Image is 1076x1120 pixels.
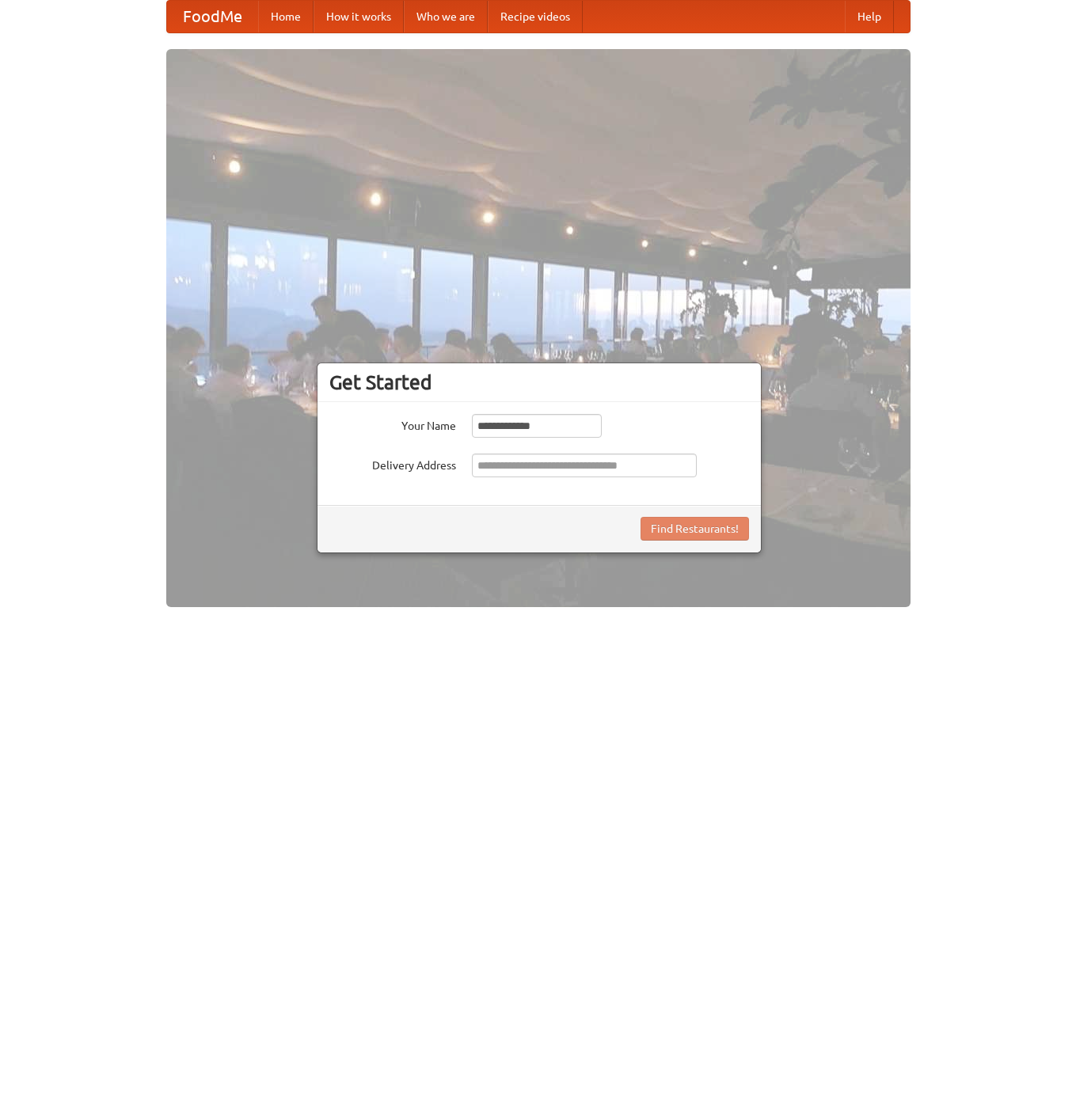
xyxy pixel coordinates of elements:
[845,1,894,32] a: Help
[404,1,488,32] a: Who we are
[314,1,404,32] a: How it works
[167,1,258,32] a: FoodMe
[641,517,749,541] button: Find Restaurants!
[329,414,456,434] label: Your Name
[329,454,456,473] label: Delivery Address
[488,1,583,32] a: Recipe videos
[258,1,314,32] a: Home
[329,370,749,394] h3: Get Started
